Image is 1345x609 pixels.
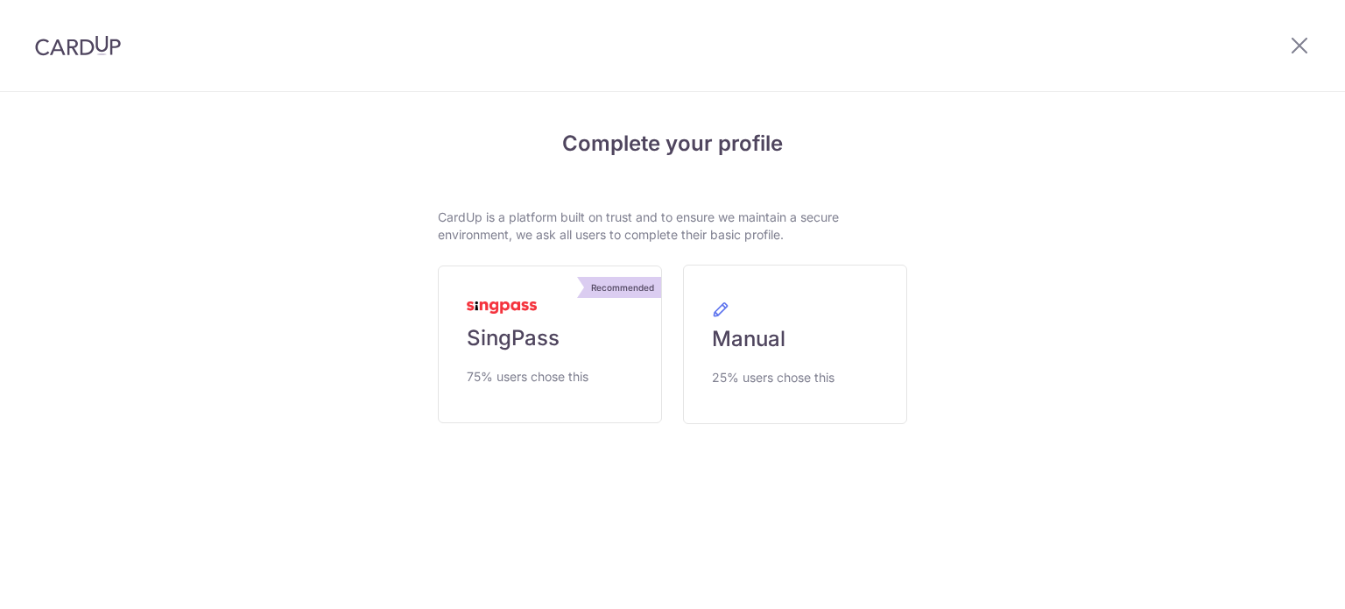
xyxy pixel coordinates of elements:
[438,266,662,423] a: Recommended SingPass 75% users chose this
[712,325,785,353] span: Manual
[683,265,907,424] a: Manual 25% users chose this
[584,277,661,298] div: Recommended
[712,367,834,388] span: 25% users chose this
[438,209,907,244] p: CardUp is a platform built on trust and to ensure we maintain a secure environment, we ask all us...
[438,128,907,159] h4: Complete your profile
[467,366,588,387] span: 75% users chose this
[467,324,560,352] span: SingPass
[35,35,121,56] img: CardUp
[467,301,537,314] img: MyInfoLogo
